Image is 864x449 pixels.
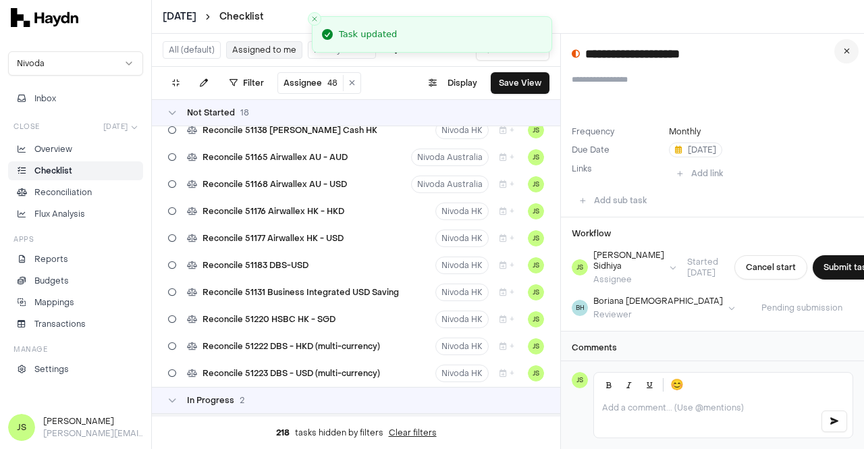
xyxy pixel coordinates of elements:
[572,190,655,211] button: Add sub task
[668,375,686,394] button: 😊
[494,203,520,220] button: +
[528,338,544,354] button: JS
[34,93,56,105] span: Inbox
[572,296,735,320] button: BHBoriana [DEMOGRAPHIC_DATA]Reviewer
[494,176,520,193] button: +
[669,142,722,157] button: [DATE]
[572,250,676,285] button: JS[PERSON_NAME] SidhiyaAssignee
[751,302,853,313] span: Pending submission
[8,183,143,202] a: Reconciliation
[528,311,544,327] button: JS
[670,377,684,393] span: 😊
[494,365,520,382] button: +
[226,41,302,59] button: Assigned to me
[494,338,520,355] button: +
[34,296,74,309] p: Mappings
[435,122,489,139] button: Nivoda HK
[421,72,485,94] button: Display
[221,72,272,94] button: Filter
[43,427,143,440] p: [PERSON_NAME][EMAIL_ADDRESS][DOMAIN_NAME]
[187,107,235,118] span: Not Started
[494,122,520,139] button: +
[34,165,72,177] p: Checklist
[8,315,143,334] a: Transactions
[11,8,78,27] img: svg+xml,%3c
[8,293,143,312] a: Mappings
[13,344,47,354] h3: Manage
[572,126,664,137] label: Frequency
[572,144,664,155] label: Due Date
[494,149,520,166] button: +
[435,230,489,247] button: Nivoda HK
[202,260,308,271] span: Reconcile 51183 DBS-USD
[202,233,344,244] span: Reconcile 51177 Airwallex HK - USD
[8,360,143,379] a: Settings
[435,365,489,382] button: Nivoda HK
[8,161,143,180] a: Checklist
[8,140,143,159] a: Overview
[528,230,544,246] button: JS
[528,149,544,165] button: JS
[8,89,143,108] button: Inbox
[308,41,376,59] button: For my review
[572,163,592,174] label: Links
[219,10,264,24] a: Checklist
[283,78,322,88] span: Assignee
[202,206,344,217] span: Reconcile 51176 Airwallex HK - HKD
[202,314,335,325] span: Reconcile 51220 HSBC HK - SGD
[669,126,701,137] button: Monthly
[734,255,807,280] button: Cancel start
[202,341,380,352] span: Reconcile 51222 DBS - HKD (multi-currency)
[34,275,69,287] p: Budgets
[163,10,264,24] nav: breadcrumb
[278,75,344,91] button: Assignee48
[8,271,143,290] a: Budgets
[187,395,234,406] span: In Progress
[494,284,520,301] button: +
[8,250,143,269] a: Reports
[572,372,588,388] span: JS
[34,318,86,330] p: Transactions
[8,414,35,441] span: JS
[98,119,144,134] button: [DATE]
[494,311,520,328] button: +
[572,259,588,275] span: JS
[435,284,489,301] button: Nivoda HK
[389,427,437,438] button: Clear filters
[202,179,347,190] span: Reconcile 51168 Airwallex AU - USD
[599,375,618,394] button: Bold (Ctrl+B)
[34,253,68,265] p: Reports
[572,228,611,239] h3: Workflow
[528,257,544,273] button: JS
[202,125,377,136] span: Reconcile 51138 [PERSON_NAME] Cash HK
[8,205,143,223] a: Flux Analysis
[572,342,853,353] h3: Comments
[411,176,489,193] button: Nivoda Australia
[240,395,244,406] span: 2
[528,176,544,192] button: JS
[528,284,544,300] span: JS
[675,144,716,155] span: [DATE]
[528,122,544,138] button: JS
[593,296,723,307] div: Boriana [DEMOGRAPHIC_DATA]
[593,250,664,271] div: [PERSON_NAME] Sidhiya
[494,257,520,274] button: +
[34,208,85,220] p: Flux Analysis
[528,203,544,219] button: JS
[163,41,221,59] button: All (default)
[152,417,560,449] div: tasks hidden by filters
[669,163,731,184] button: Add link
[620,375,639,394] button: Italic (Ctrl+I)
[435,338,489,355] button: Nivoda HK
[494,230,520,247] button: +
[202,287,399,298] span: Reconcile 51131 Business Integrated USD Saving
[435,257,489,274] button: Nivoda HK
